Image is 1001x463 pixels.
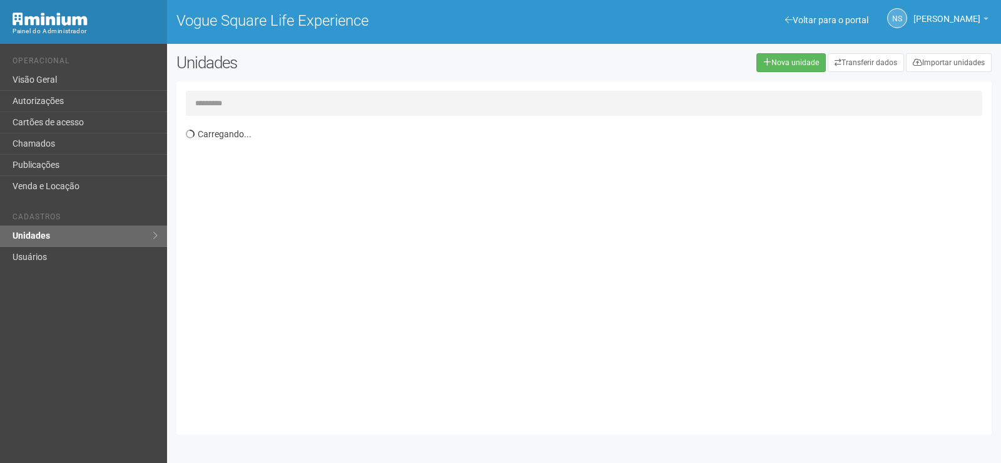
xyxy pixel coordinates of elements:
[756,53,826,72] a: Nova unidade
[913,2,980,24] span: Nicolle Silva
[13,13,88,26] img: Minium
[176,53,506,72] h2: Unidades
[906,53,992,72] a: Importar unidades
[828,53,904,72] a: Transferir dados
[785,15,868,25] a: Voltar para o portal
[186,122,992,425] div: Carregando...
[13,212,158,226] li: Cadastros
[887,8,907,28] a: NS
[13,56,158,70] li: Operacional
[13,26,158,37] div: Painel do Administrador
[913,16,988,26] a: [PERSON_NAME]
[176,13,575,29] h1: Vogue Square Life Experience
